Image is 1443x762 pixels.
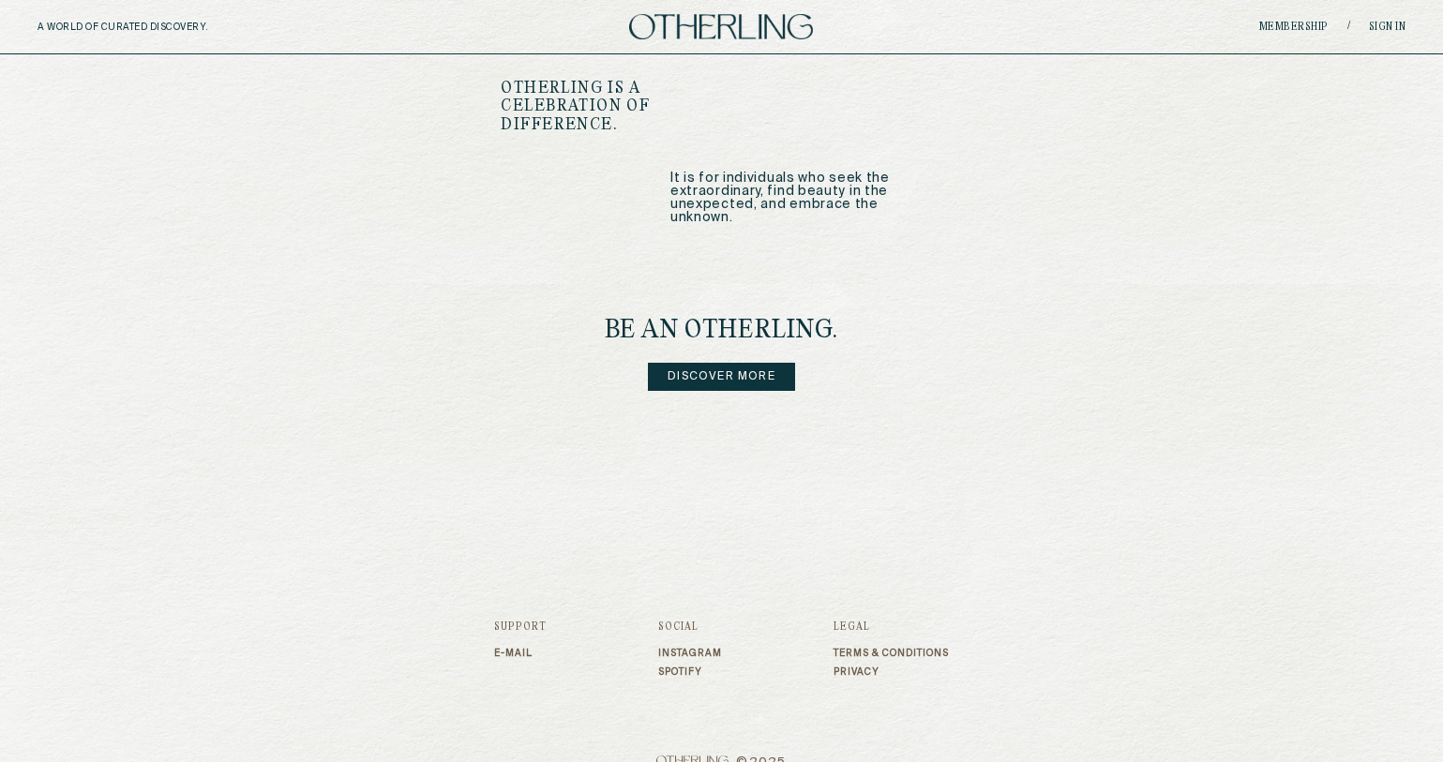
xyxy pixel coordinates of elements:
a: E-mail [494,648,547,659]
a: Membership [1259,22,1329,33]
a: Privacy [834,666,949,678]
a: Spotify [658,666,722,678]
a: Terms & Conditions [834,648,949,659]
h3: Support [494,621,547,633]
a: Sign in [1369,22,1406,33]
span: / [1347,20,1350,34]
h1: OTHERLING IS A CELEBRATION OF DIFFERENCE. [501,80,748,134]
a: Discover more [648,363,795,391]
img: logo [629,14,813,39]
p: It is for individuals who seek the extraordinary, find beauty in the unexpected, and embrace the ... [670,172,942,224]
h4: be an Otherling. [605,318,839,344]
a: Instagram [658,648,722,659]
h3: Legal [834,621,949,633]
h5: A WORLD OF CURATED DISCOVERY. [38,22,290,33]
h3: Social [658,621,722,633]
